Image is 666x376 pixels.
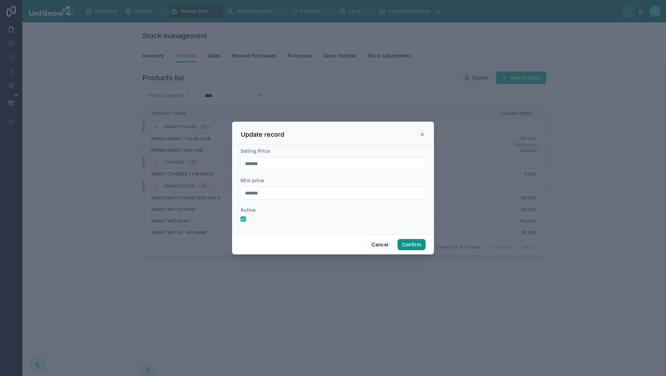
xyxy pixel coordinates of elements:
h3: Update record [241,130,284,139]
button: Confirm [397,239,426,250]
span: Mini price [240,177,264,183]
button: Cancel [367,239,393,250]
span: Selling Price [240,148,270,154]
span: Active [240,207,256,213]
